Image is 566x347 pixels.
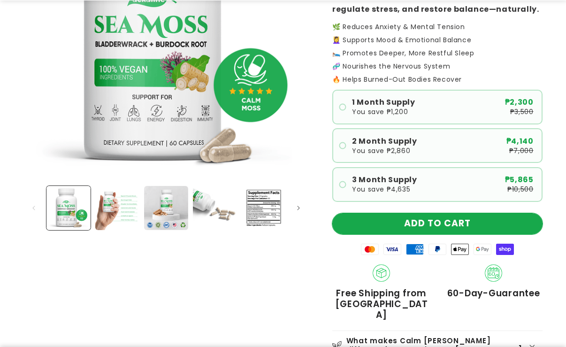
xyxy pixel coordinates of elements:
[95,186,139,230] button: Load image 2 in gallery view
[507,186,533,193] span: ₱10,500
[506,138,534,145] span: ₱4,140
[352,138,417,145] span: 2 Month Supply
[332,23,543,69] p: 🌿 Reduces Anxiety & Mental Tension 💆‍♀️ Supports Mood & Emotional Balance 🛌 Promotes Deeper, More...
[485,264,503,282] img: 60_day_Guarantee.png
[288,198,309,218] button: Slide right
[352,176,417,184] span: 3 Month Supply
[447,288,540,299] span: 60-Day-Guarantee
[352,108,408,115] span: You save ₱1,200
[332,288,430,321] span: Free Shipping from [GEOGRAPHIC_DATA]
[242,186,286,230] button: Load image 5 in gallery view
[505,99,534,106] span: ₱2,300
[509,147,534,154] span: ₱7,000
[332,76,543,83] p: 🔥 Helps Burned-Out Bodies Recover
[193,186,237,230] button: Load image 4 in gallery view
[23,198,44,218] button: Slide left
[332,213,543,234] button: ADD TO CART
[505,176,534,184] span: ₱5,865
[352,147,410,154] span: You save ₱2,860
[144,186,188,230] button: Load image 3 in gallery view
[373,264,390,282] img: Shipping.png
[46,186,91,230] button: Load image 1 in gallery view
[352,99,415,106] span: 1 Month Supply
[510,108,534,115] span: ₱3,500
[352,186,410,193] span: You save ₱4,635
